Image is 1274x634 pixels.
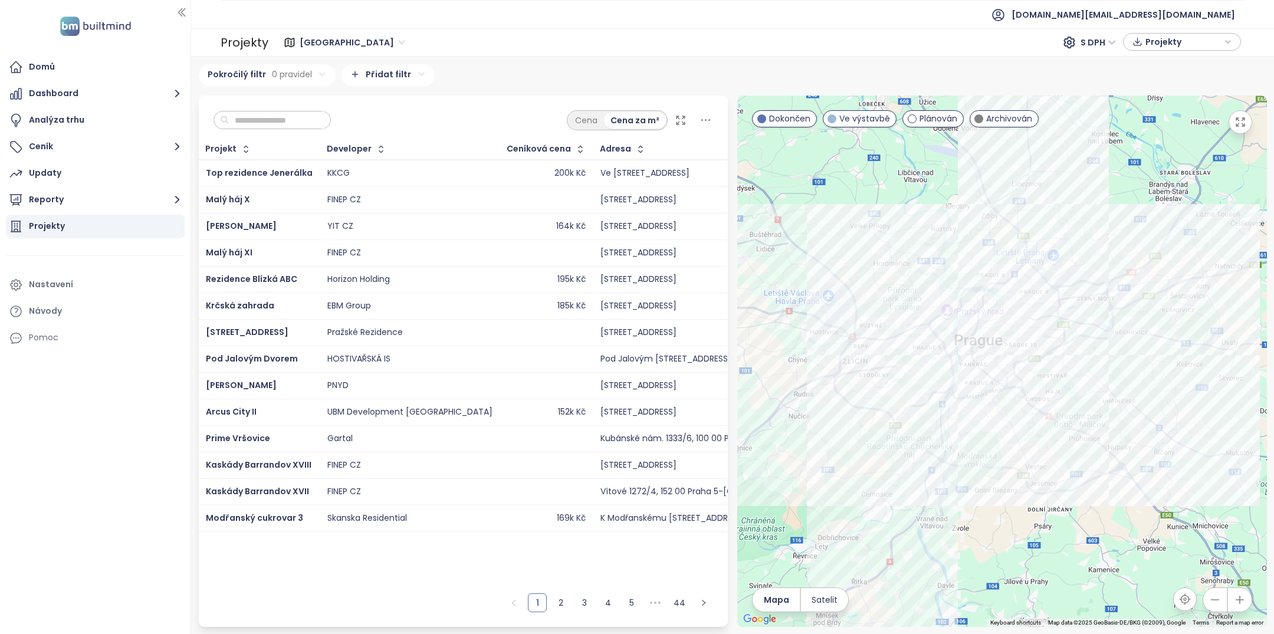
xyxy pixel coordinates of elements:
[740,612,779,627] a: Open this area in Google Maps (opens a new window)
[206,167,313,179] a: Top rezidence Jenerálka
[206,432,270,444] span: Prime Vršovice
[206,193,250,205] span: Malý háj X
[600,168,689,179] div: Ve [STREET_ADDRESS]
[600,460,677,471] div: [STREET_ADDRESS]
[327,274,390,285] div: Horizon Holding
[1216,619,1263,626] a: Report a map error
[206,220,277,232] a: [PERSON_NAME]
[557,274,586,285] div: 195k Kč
[569,112,604,129] div: Cena
[600,327,677,338] div: [STREET_ADDRESS]
[575,593,594,612] li: 3
[1193,619,1209,626] a: Terms (opens in new tab)
[600,221,677,232] div: [STREET_ADDRESS]
[206,247,252,258] a: Malý háj XI
[57,14,134,38] img: logo
[327,433,353,444] div: Gartal
[504,593,523,612] li: Předchozí strana
[206,273,297,285] span: Rezidence Blízká ABC
[206,512,303,524] a: Modřanský cukrovar 3
[600,433,940,444] div: Kubánské nám. 1333/6, 100 00 Praha 10-[GEOGRAPHIC_DATA], [GEOGRAPHIC_DATA]
[327,301,371,311] div: EBM Group
[600,248,677,258] div: [STREET_ADDRESS]
[920,112,957,125] span: Plánován
[694,593,713,612] li: Následující strana
[812,593,838,606] span: Satelit
[6,55,185,79] a: Domů
[557,513,586,524] div: 169k Kč
[554,168,586,179] div: 200k Kč
[327,487,361,497] div: FINEP CZ
[528,594,546,612] a: 1
[6,162,185,185] a: Updaty
[669,593,689,612] li: 44
[646,593,665,612] span: •••
[327,354,390,364] div: HOSTIVAŘSKÁ IS
[528,593,547,612] li: 1
[556,221,586,232] div: 164k Kč
[753,588,800,612] button: Mapa
[599,594,617,612] a: 4
[623,594,641,612] a: 5
[694,593,713,612] button: right
[600,195,677,205] div: [STREET_ADDRESS]
[29,330,58,345] div: Pomoc
[510,599,517,606] span: left
[327,380,349,391] div: PNYD
[604,112,666,129] div: Cena za m²
[1081,34,1116,51] span: S DPH
[6,300,185,323] a: Návody
[599,593,618,612] li: 4
[1145,33,1222,51] span: Projekty
[205,145,237,153] div: Projekt
[6,326,185,350] div: Pomoc
[206,300,274,311] a: Krčská zahrada
[327,327,403,338] div: Pražské Rezidence
[600,145,631,153] div: Adresa
[557,301,586,311] div: 185k Kč
[764,593,789,606] span: Mapa
[600,513,745,524] div: K Modřanskému [STREET_ADDRESS]
[6,82,185,106] button: Dashboard
[551,593,570,612] li: 2
[576,594,593,612] a: 3
[327,248,361,258] div: FINEP CZ
[206,326,288,338] a: [STREET_ADDRESS]
[1129,33,1234,51] div: button
[206,485,309,497] a: Kaskády Barrandov XVII
[552,594,570,612] a: 2
[206,459,311,471] a: Kaskády Barrandov XVIII
[600,380,677,391] div: [STREET_ADDRESS]
[839,112,890,125] span: Ve výstavbě
[206,406,257,418] span: Arcus City II
[6,109,185,132] a: Analýza trhu
[206,353,298,364] a: Pod Jalovým Dvorem
[507,145,571,153] div: Ceníková cena
[990,619,1041,627] button: Keyboard shortcuts
[6,273,185,297] a: Nastavení
[622,593,641,612] li: 5
[327,460,361,471] div: FINEP CZ
[29,219,65,234] div: Projekty
[327,145,372,153] div: Developer
[206,379,277,391] a: [PERSON_NAME]
[29,166,61,180] div: Updaty
[29,277,73,292] div: Nastavení
[327,195,361,205] div: FINEP CZ
[6,135,185,159] button: Ceník
[199,64,336,86] div: Pokročilý filtr
[558,407,586,418] div: 152k Kč
[600,301,677,311] div: [STREET_ADDRESS]
[1012,1,1235,29] span: [DOMAIN_NAME][EMAIL_ADDRESS][DOMAIN_NAME]
[272,68,312,81] span: 0 pravidel
[600,354,731,364] div: Pod Jalovým [STREET_ADDRESS]
[342,64,435,86] div: Přidat filtr
[327,513,407,524] div: Skanska Residential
